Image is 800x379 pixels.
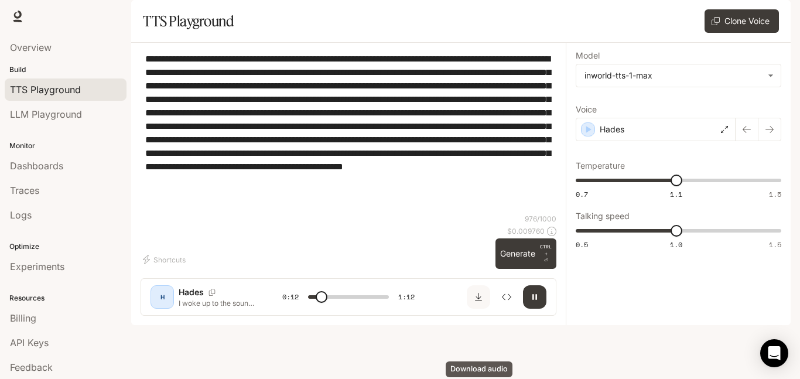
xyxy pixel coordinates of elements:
button: Shortcuts [141,250,190,269]
p: Hades [179,286,204,298]
div: inworld-tts-1-max [576,64,781,87]
p: ⏎ [540,243,552,264]
div: H [153,288,172,306]
button: Download audio [467,285,490,309]
div: Download audio [446,361,512,377]
span: 0.5 [576,240,588,250]
div: inworld-tts-1-max [584,70,762,81]
p: Hades [600,124,624,135]
p: Model [576,52,600,60]
span: 1.5 [769,189,781,199]
span: 1.5 [769,240,781,250]
span: 1:12 [398,291,415,303]
button: Copy Voice ID [204,289,220,296]
button: GenerateCTRL +⏎ [495,238,556,269]
span: 0:12 [282,291,299,303]
p: I woke up to the sound of scratching on my bedroom door, slow and deliberate, like someone—or som... [179,298,254,308]
div: Open Intercom Messenger [760,339,788,367]
p: Talking speed [576,212,630,220]
h1: TTS Playground [143,9,234,33]
button: Inspect [495,285,518,309]
button: Clone Voice [705,9,779,33]
span: 0.7 [576,189,588,199]
p: CTRL + [540,243,552,257]
span: 1.0 [670,240,682,250]
p: Temperature [576,162,625,170]
span: 1.1 [670,189,682,199]
p: Voice [576,105,597,114]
